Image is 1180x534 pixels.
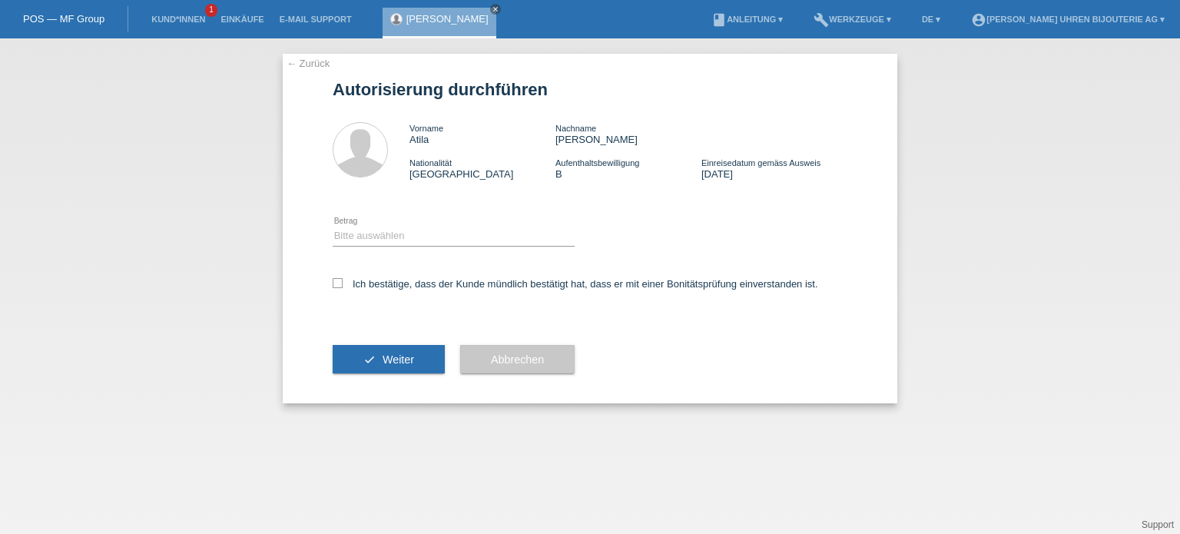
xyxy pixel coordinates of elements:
span: Abbrechen [491,353,544,366]
a: ← Zurück [287,58,330,69]
span: Vorname [409,124,443,133]
div: B [555,157,701,180]
a: buildWerkzeuge ▾ [806,15,899,24]
span: 1 [205,4,217,17]
span: Einreisedatum gemäss Ausweis [701,158,820,167]
a: E-Mail Support [272,15,360,24]
a: POS — MF Group [23,13,104,25]
span: Weiter [383,353,414,366]
div: [PERSON_NAME] [555,122,701,145]
i: check [363,353,376,366]
a: [PERSON_NAME] [406,13,489,25]
span: Nachname [555,124,596,133]
label: Ich bestätige, dass der Kunde mündlich bestätigt hat, dass er mit einer Bonitätsprüfung einversta... [333,278,818,290]
div: Atila [409,122,555,145]
span: Aufenthaltsbewilligung [555,158,639,167]
a: close [490,4,501,15]
a: bookAnleitung ▾ [704,15,791,24]
a: Einkäufe [213,15,271,24]
a: Support [1142,519,1174,530]
i: book [711,12,727,28]
div: [DATE] [701,157,847,180]
i: build [814,12,829,28]
a: DE ▾ [914,15,948,24]
div: [GEOGRAPHIC_DATA] [409,157,555,180]
button: Abbrechen [460,345,575,374]
i: account_circle [971,12,986,28]
span: Nationalität [409,158,452,167]
button: check Weiter [333,345,445,374]
a: Kund*innen [144,15,213,24]
h1: Autorisierung durchführen [333,80,847,99]
a: account_circle[PERSON_NAME] Uhren Bijouterie AG ▾ [963,15,1172,24]
i: close [492,5,499,13]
